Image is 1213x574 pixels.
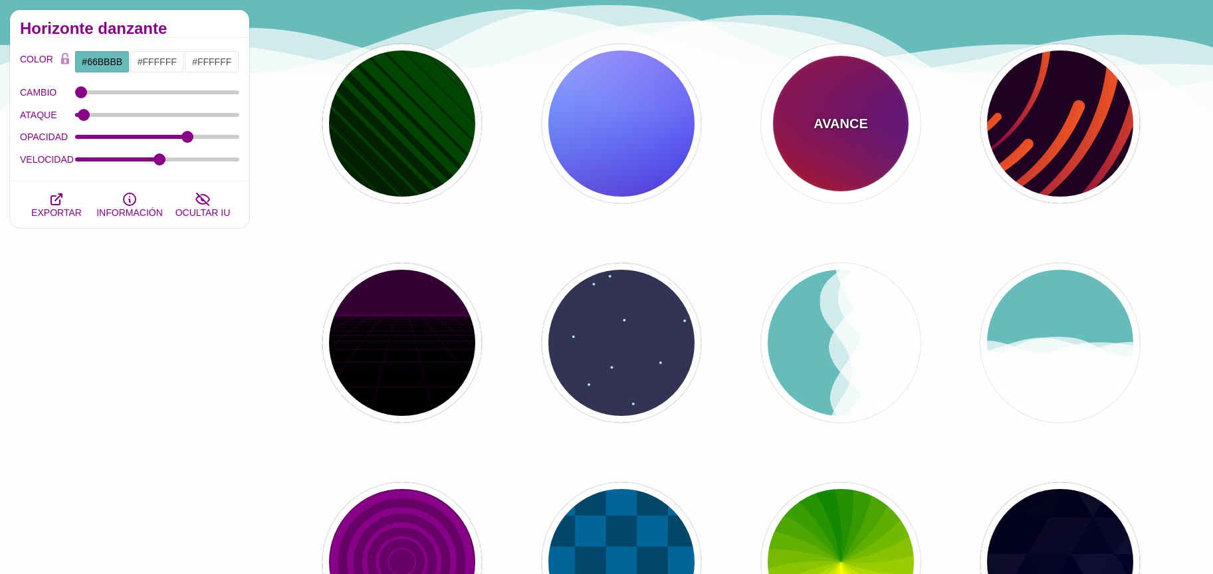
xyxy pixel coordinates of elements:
font: COLOR [20,54,53,64]
button: Bloqueo de color [55,50,75,69]
button: EXPORTAR [20,181,93,228]
font: OCULTAR IU [175,207,231,218]
button: degradado animado azul y rosa [542,44,701,203]
button: bucle de partículas danzantesbucle de partículas danzantes [542,263,701,423]
font: CAMBIO [20,87,56,98]
button: Rayas alternas que se hacen más grandes y más pequeñas en un patrón ondulado [322,44,482,203]
font: ATAQUE [20,110,57,120]
font: EXPORTAR [31,207,82,218]
font: INFORMACIÓN [96,207,163,218]
button: INFORMACIÓN [93,181,166,228]
font: VELOCIDAD [20,154,74,165]
button: Divisor animado de ondas verticales que fluyen [761,263,921,423]
button: OCULTAR IU [166,181,239,228]
font: AVANCE [814,116,867,131]
font: OPACIDAD [20,132,68,142]
button: Un tornado de elementos de diseño que gira lentamente [980,44,1140,203]
button: Una animación de fondo plana tipo 3D que mira hacia el horizonte. [322,263,482,423]
button: AVANCEdegradado animado que cambia a cada color del arco iris [761,44,921,203]
button: Divisor animado de ondas horizontales que fluyen [980,263,1140,423]
font: Horizonte danzante [20,19,167,37]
